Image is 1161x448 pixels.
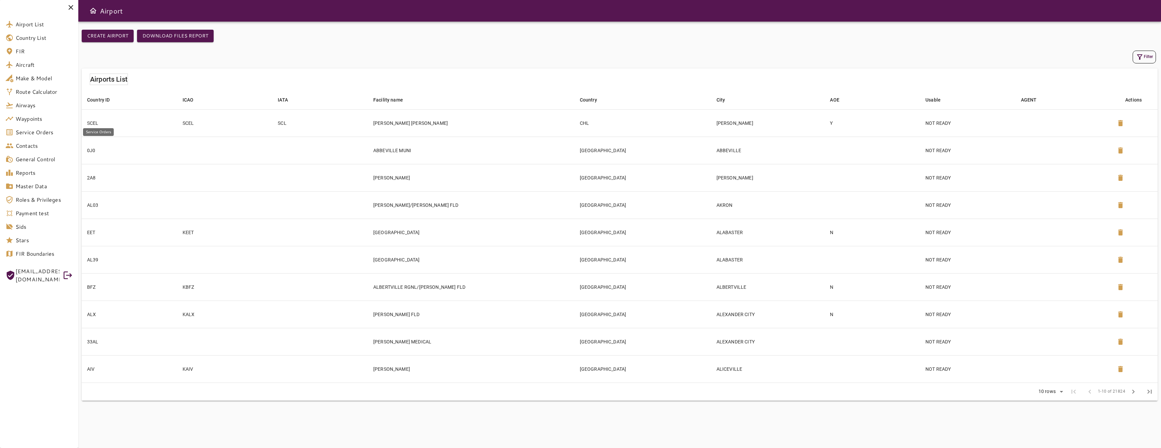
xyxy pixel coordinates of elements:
p: NOT READY [925,120,1010,127]
td: AL39 [82,246,177,273]
span: First Page [1065,384,1082,400]
td: BFZ [82,273,177,301]
span: Sids [16,223,73,231]
td: [PERSON_NAME] [368,164,574,191]
p: NOT READY [925,202,1010,208]
p: NOT READY [925,174,1010,181]
span: Country [580,96,606,104]
span: delete [1116,201,1125,209]
button: Delete Airport [1112,361,1129,377]
td: SCL [272,109,368,137]
span: Country ID [87,96,119,104]
button: Delete Airport [1112,170,1129,186]
p: NOT READY [925,256,1010,263]
td: N [825,273,920,301]
td: [PERSON_NAME] [711,109,825,137]
button: Delete Airport [1112,252,1129,268]
span: Stars [16,236,73,244]
span: delete [1116,338,1125,346]
td: N [825,301,920,328]
td: AKRON [711,191,825,219]
span: Usable [925,96,949,104]
td: ALICEVILLE [711,355,825,383]
p: NOT READY [925,147,1010,154]
span: Reports [16,169,73,177]
td: N [825,219,920,246]
td: ALX [82,301,177,328]
td: ALBERTVILLE RGNL/[PERSON_NAME] FLD [368,273,574,301]
button: Delete Airport [1112,142,1129,159]
button: Delete Airport [1112,115,1129,131]
td: KBFZ [177,273,273,301]
span: AOE [830,96,848,104]
td: [GEOGRAPHIC_DATA] [574,246,711,273]
span: City [717,96,734,104]
td: ALBERTVILLE [711,273,825,301]
td: Y [825,109,920,137]
td: ALABASTER [711,219,825,246]
td: AL03 [82,191,177,219]
td: EET [82,219,177,246]
td: [GEOGRAPHIC_DATA] [574,355,711,383]
div: Service Orders [83,128,114,136]
span: Contacts [16,142,73,150]
div: Country [580,96,597,104]
span: delete [1116,365,1125,373]
button: Delete Airport [1112,279,1129,295]
span: FIR [16,47,73,55]
span: Service Orders [16,128,73,136]
span: ICAO [183,96,202,104]
div: AGENT [1021,96,1037,104]
div: ICAO [183,96,194,104]
td: [GEOGRAPHIC_DATA] [574,301,711,328]
td: AIV [82,355,177,383]
div: AOE [830,96,839,104]
td: 2A8 [82,164,177,191]
div: 10 rows [1034,387,1065,397]
span: Master Data [16,182,73,190]
span: Airways [16,101,73,109]
div: Country ID [87,96,110,104]
span: Roles & Privileges [16,196,73,204]
span: Waypoints [16,115,73,123]
button: Filter [1133,51,1156,63]
span: delete [1116,119,1125,127]
span: Make & Model [16,74,73,82]
span: delete [1116,283,1125,291]
button: Delete Airport [1112,334,1129,350]
td: ABBEVILLE MUNI [368,137,574,164]
td: KEET [177,219,273,246]
span: Aircraft [16,61,73,69]
h6: Airports List [90,74,128,85]
span: [EMAIL_ADDRESS][DOMAIN_NAME] [16,267,59,283]
td: [PERSON_NAME] FLD [368,301,574,328]
td: [PERSON_NAME] [368,355,574,383]
td: [PERSON_NAME] [711,164,825,191]
p: NOT READY [925,338,1010,345]
span: Previous Page [1082,384,1098,400]
button: Download Files Report [137,30,214,42]
td: SCEL [177,109,273,137]
td: [GEOGRAPHIC_DATA] [574,164,711,191]
td: [GEOGRAPHIC_DATA] [574,191,711,219]
td: [GEOGRAPHIC_DATA] [574,219,711,246]
div: City [717,96,725,104]
p: NOT READY [925,229,1010,236]
span: Facility name [373,96,412,104]
span: Airport List [16,20,73,28]
button: Open drawer [86,4,100,18]
td: [GEOGRAPHIC_DATA] [574,137,711,164]
td: ABBEVILLE [711,137,825,164]
p: NOT READY [925,311,1010,318]
td: KAIV [177,355,273,383]
div: 10 rows [1037,389,1057,394]
div: Usable [925,96,941,104]
p: NOT READY [925,284,1010,290]
td: [GEOGRAPHIC_DATA] [368,219,574,246]
td: 33AL [82,328,177,355]
button: Delete Airport [1112,224,1129,241]
span: delete [1116,174,1125,182]
span: delete [1116,256,1125,264]
span: Last Page [1141,384,1158,400]
span: Next Page [1125,384,1141,400]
